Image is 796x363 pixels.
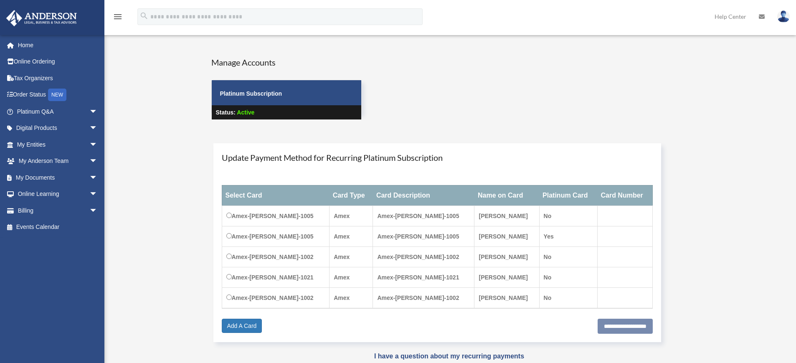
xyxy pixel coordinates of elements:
a: My Documentsarrow_drop_down [6,169,110,186]
strong: Status: [216,109,236,116]
td: Amex-[PERSON_NAME]-1005 [373,206,474,226]
i: menu [113,12,123,22]
a: Billingarrow_drop_down [6,202,110,219]
th: Select Card [222,185,330,206]
a: Online Learningarrow_drop_down [6,186,110,203]
td: [PERSON_NAME] [474,226,539,246]
a: Tax Organizers [6,70,110,86]
a: My Anderson Teamarrow_drop_down [6,153,110,170]
th: Card Number [597,185,652,206]
td: Amex-[PERSON_NAME]-1005 [222,226,330,246]
i: search [139,11,149,20]
td: Amex [330,267,373,287]
a: Platinum Q&Aarrow_drop_down [6,103,110,120]
td: Amex-[PERSON_NAME]-1005 [373,226,474,246]
td: Amex-[PERSON_NAME]-1002 [222,287,330,308]
td: Amex-[PERSON_NAME]-1005 [222,206,330,226]
h4: Update Payment Method for Recurring Platinum Subscription [222,152,653,163]
td: [PERSON_NAME] [474,287,539,308]
span: arrow_drop_down [89,136,106,153]
td: [PERSON_NAME] [474,267,539,287]
a: I have a question about my recurring payments [374,353,524,360]
a: menu [113,15,123,22]
a: My Entitiesarrow_drop_down [6,136,110,153]
td: No [539,246,597,267]
td: Amex [330,206,373,226]
span: arrow_drop_down [89,202,106,219]
td: Amex-[PERSON_NAME]-1002 [222,246,330,267]
a: Add A Card [222,319,262,333]
td: [PERSON_NAME] [474,246,539,267]
span: arrow_drop_down [89,153,106,170]
a: Order StatusNEW [6,86,110,104]
strong: Platinum Subscription [220,90,282,97]
th: Card Description [373,185,474,206]
a: Online Ordering [6,53,110,70]
span: arrow_drop_down [89,120,106,137]
td: Amex-[PERSON_NAME]-1021 [373,267,474,287]
img: User Pic [777,10,790,23]
th: Platinum Card [539,185,597,206]
td: Amex [330,246,373,267]
span: arrow_drop_down [89,103,106,120]
span: arrow_drop_down [89,186,106,203]
td: Amex [330,287,373,308]
th: Name on Card [474,185,539,206]
td: Amex-[PERSON_NAME]-1002 [373,246,474,267]
td: Amex [330,226,373,246]
td: No [539,206,597,226]
td: Amex-[PERSON_NAME]-1021 [222,267,330,287]
a: Home [6,37,110,53]
td: No [539,267,597,287]
th: Card Type [330,185,373,206]
td: [PERSON_NAME] [474,206,539,226]
div: NEW [48,89,66,101]
a: Events Calendar [6,219,110,236]
span: Active [237,109,254,116]
h4: Manage Accounts [211,56,362,68]
span: arrow_drop_down [89,169,106,186]
a: Digital Productsarrow_drop_down [6,120,110,137]
img: Anderson Advisors Platinum Portal [4,10,79,26]
td: Amex-[PERSON_NAME]-1002 [373,287,474,308]
td: Yes [539,226,597,246]
td: No [539,287,597,308]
